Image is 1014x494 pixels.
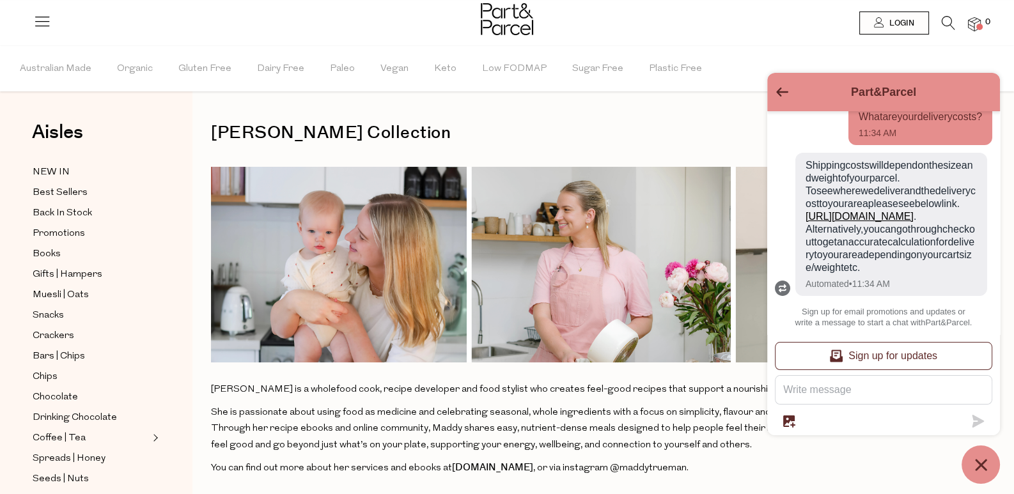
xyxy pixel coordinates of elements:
span: Chips [33,369,58,385]
a: Gifts | Hampers [33,266,149,282]
button: Expand/Collapse Coffee | Tea [150,430,159,445]
a: Books [33,246,149,262]
span: Aisles [32,118,83,146]
span: Paleo [330,47,355,91]
span: Books [33,247,61,262]
span: Muesli | Oats [33,288,89,303]
p: She is passionate about using food as medicine and celebrating seasonal, whole ingredients with a... [211,405,995,454]
img: Collection_Cove_Template_for_P_P_Website_1_08fabb94-924d-4a50-ad06-cd6a68fd2b43.png [211,167,995,363]
span: Best Sellers [33,185,88,201]
a: Bars | Chips [33,348,149,364]
a: Spreads | Honey [33,451,149,467]
a: Chocolate [33,389,149,405]
span: Drinking Chocolate [33,410,117,426]
span: Gluten Free [178,47,231,91]
a: [DOMAIN_NAME] [452,461,533,474]
a: Coffee | Tea [33,430,149,446]
span: Keto [434,47,456,91]
a: Muesli | Oats [33,287,149,303]
span: Bars | Chips [33,349,85,364]
span: Dairy Free [257,47,304,91]
p: [PERSON_NAME] is a wholefood cook, recipe developer and food stylist who creates feel-good recipe... [211,382,995,398]
span: Promotions [33,226,85,242]
span: Vegan [380,47,409,91]
span: Low FODMAP [482,47,547,91]
span: Coffee | Tea [33,431,86,446]
a: Crackers [33,328,149,344]
a: Best Sellers [33,185,149,201]
span: Login [886,18,914,29]
span: Gifts | Hampers [33,267,102,282]
a: Aisles [32,123,83,155]
a: Drinking Chocolate [33,410,149,426]
span: NEW IN [33,165,70,180]
span: Back In Stock [33,206,92,221]
inbox-online-store-chat: Shopify online store chat [763,73,1004,484]
p: You can find out more about her services and ebooks at , or via instagram @maddytrueman. [211,459,995,477]
span: Australian Made [20,47,91,91]
a: NEW IN [33,164,149,180]
a: Promotions [33,226,149,242]
span: Plastic Free [649,47,702,91]
h1: [PERSON_NAME] Collection [211,118,995,148]
a: Back In Stock [33,205,149,221]
span: Sugar Free [572,47,623,91]
a: 0 [968,17,981,31]
a: Seeds | Nuts [33,471,149,487]
span: Chocolate [33,390,78,405]
span: Crackers [33,328,74,344]
a: Chips [33,369,149,385]
a: Login [859,12,929,35]
a: Snacks [33,307,149,323]
span: 0 [982,17,994,28]
span: Snacks [33,308,64,323]
span: Spreads | Honey [33,451,105,467]
span: Seeds | Nuts [33,472,89,487]
span: Organic [117,47,153,91]
img: Part&Parcel [481,3,533,35]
